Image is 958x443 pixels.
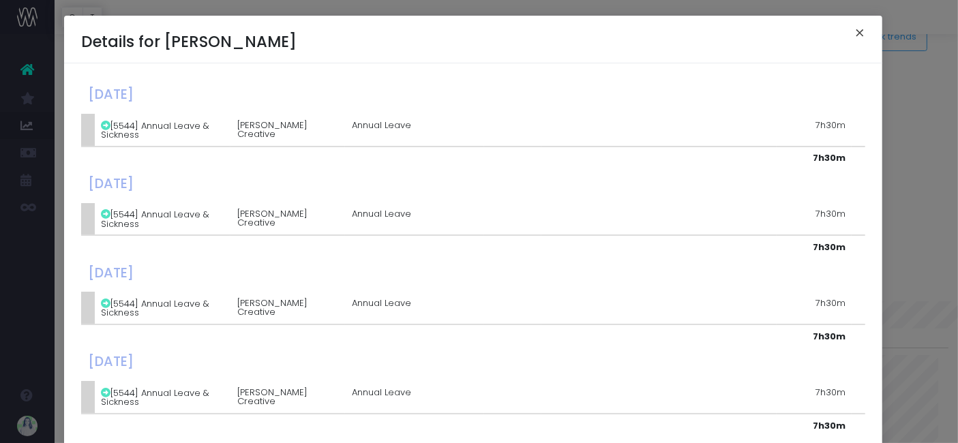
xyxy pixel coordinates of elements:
h4: [DATE] [88,265,535,281]
span: Annual Leave [352,388,411,397]
h4: [DATE] [88,176,535,192]
button: Close [845,24,874,46]
td: 7h30m [777,381,852,414]
td: 7h30m [777,114,852,147]
td: [PERSON_NAME] Creative [230,381,345,414]
span: Annual Leave [352,299,411,307]
td: 7h30m [777,203,852,236]
span: Annual Leave [352,209,411,218]
td: [5544] Annual Leave & Sickness [95,203,231,236]
td: [PERSON_NAME] Creative [230,203,345,236]
strong: 7h30m [813,330,845,343]
span: Annual Leave [352,121,411,129]
td: [5544] Annual Leave & Sickness [95,381,231,414]
h3: Details for [PERSON_NAME] [81,33,331,51]
td: [PERSON_NAME] Creative [230,114,345,147]
td: [5544] Annual Leave & Sickness [95,292,231,324]
strong: 7h30m [813,419,845,432]
strong: 7h30m [813,241,845,254]
h4: [DATE] [88,87,535,102]
td: [5544] Annual Leave & Sickness [95,114,231,147]
h4: [DATE] [88,354,535,369]
td: 7h30m [777,292,852,324]
strong: 7h30m [813,151,845,164]
td: [PERSON_NAME] Creative [230,292,345,324]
